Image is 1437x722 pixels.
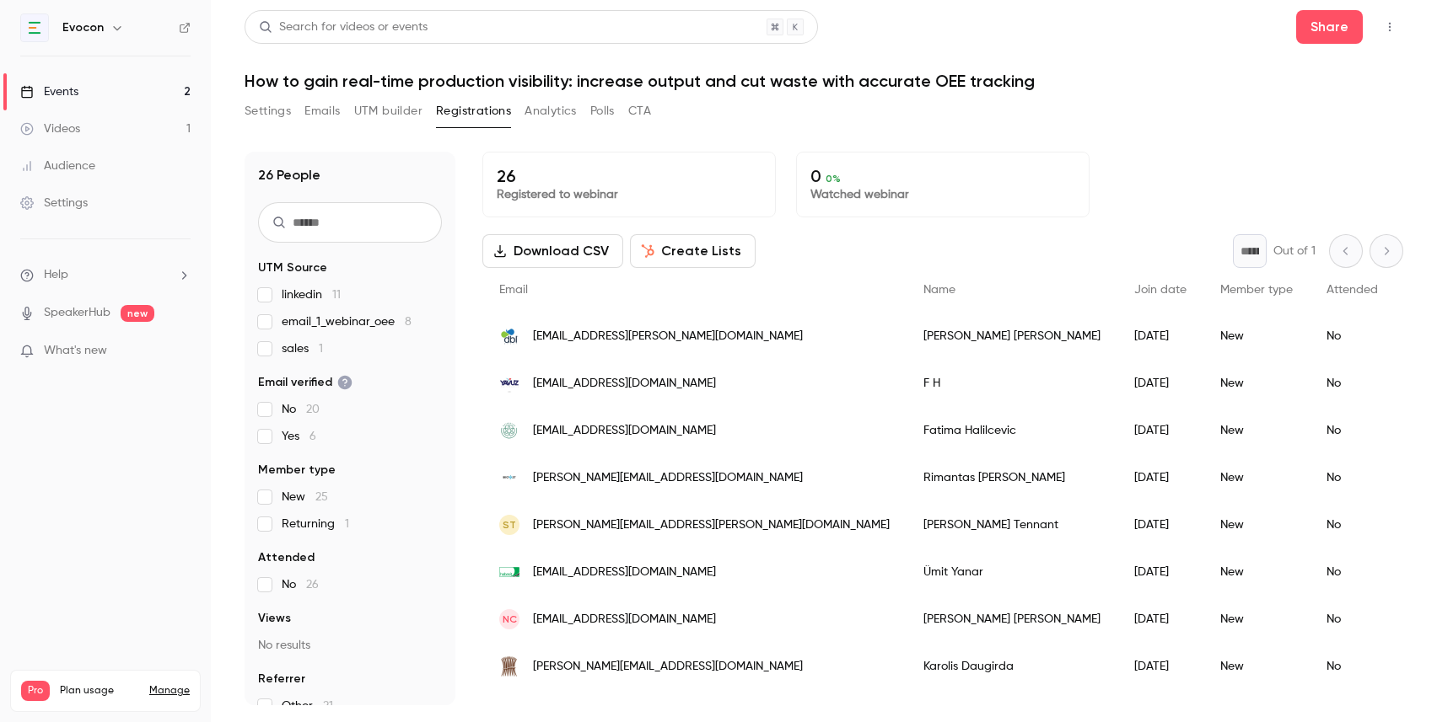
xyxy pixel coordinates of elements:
[282,340,323,357] span: sales
[44,304,110,322] a: SpeakerHub
[1310,643,1395,690] div: No
[1273,243,1316,259] p: Out of 1
[628,98,651,125] button: CTA
[1203,501,1310,548] div: New
[1117,643,1203,690] div: [DATE]
[499,562,519,582] img: habasit.com
[907,407,1117,454] div: Fatima Halilcevic
[44,342,107,360] span: What's new
[1310,548,1395,596] div: No
[1134,284,1187,296] span: Join date
[315,491,328,503] span: 25
[590,98,615,125] button: Polls
[319,343,323,355] span: 1
[907,360,1117,407] div: F H
[503,517,516,532] span: ST
[533,328,803,345] span: [EMAIL_ADDRESS][PERSON_NAME][DOMAIN_NAME]
[282,313,412,330] span: email_1_webinar_oee
[20,83,78,100] div: Events
[62,19,104,36] h6: Evocon
[499,468,519,488] img: biovast.lt
[533,469,803,487] span: [PERSON_NAME][EMAIL_ADDRESS][DOMAIN_NAME]
[826,173,841,185] span: 0 %
[60,684,139,698] span: Plan usage
[258,259,327,276] span: UTM Source
[405,316,412,328] span: 8
[20,120,80,137] div: Videos
[482,234,623,268] button: Download CSV
[907,548,1117,596] div: Ümit Yanar
[258,637,442,654] p: No results
[20,158,95,174] div: Audience
[245,98,291,125] button: Settings
[1203,454,1310,501] div: New
[259,19,428,36] div: Search for videos or events
[258,462,336,479] span: Member type
[1117,596,1203,643] div: [DATE]
[332,289,341,301] span: 11
[499,284,528,296] span: Email
[245,71,1403,91] h1: How to gain real-time production visibility: increase output and cut waste with accurate OEE trac...
[907,596,1117,643] div: [PERSON_NAME] [PERSON_NAME]
[1117,548,1203,596] div: [DATE]
[1203,596,1310,643] div: New
[258,671,305,687] span: Referrer
[1117,407,1203,454] div: [DATE]
[258,165,320,185] h1: 26 People
[282,516,349,532] span: Returning
[304,98,340,125] button: Emails
[306,579,319,591] span: 26
[1310,360,1395,407] div: No
[282,489,328,505] span: New
[497,186,762,203] p: Registered to webinar
[1327,284,1378,296] span: Attended
[1203,548,1310,596] div: New
[503,612,517,627] span: NC
[499,326,519,346] img: dbl-group.com
[1117,501,1203,548] div: [DATE]
[533,375,716,393] span: [EMAIL_ADDRESS][DOMAIN_NAME]
[121,305,154,322] span: new
[1203,360,1310,407] div: New
[1203,643,1310,690] div: New
[21,681,50,701] span: Pro
[810,186,1075,203] p: Watched webinar
[1203,313,1310,360] div: New
[149,684,190,698] a: Manage
[1310,501,1395,548] div: No
[499,656,519,677] img: grainmore.com
[282,698,333,714] span: Other
[1220,284,1293,296] span: Member type
[923,284,955,296] span: Name
[309,431,316,442] span: 6
[354,98,422,125] button: UTM builder
[499,420,519,441] img: bosnaplod.ba
[533,658,803,676] span: [PERSON_NAME][EMAIL_ADDRESS][DOMAIN_NAME]
[21,14,48,41] img: Evocon
[1296,10,1363,44] button: Share
[258,549,315,566] span: Attended
[1117,454,1203,501] div: [DATE]
[436,98,511,125] button: Registrations
[1203,407,1310,454] div: New
[907,501,1117,548] div: [PERSON_NAME] Tennant
[907,454,1117,501] div: Rimantas [PERSON_NAME]
[1310,407,1395,454] div: No
[258,374,353,391] span: Email verified
[323,700,333,712] span: 21
[282,286,341,303] span: linkedin
[1117,360,1203,407] div: [DATE]
[345,518,349,530] span: 1
[44,266,68,284] span: Help
[1310,596,1395,643] div: No
[533,611,716,628] span: [EMAIL_ADDRESS][DOMAIN_NAME]
[20,195,88,211] div: Settings
[630,234,756,268] button: Create Lists
[282,401,320,418] span: No
[497,166,762,186] p: 26
[810,166,1075,186] p: 0
[258,610,291,627] span: Views
[258,259,442,714] section: facet-groups
[1310,454,1395,501] div: No
[533,564,716,581] span: [EMAIL_ADDRESS][DOMAIN_NAME]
